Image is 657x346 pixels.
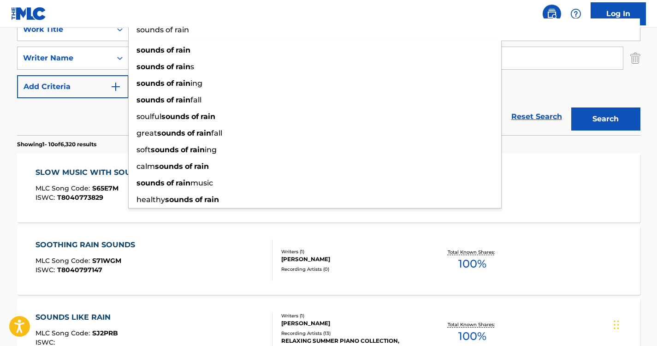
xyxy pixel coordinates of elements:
strong: rain [190,145,205,154]
strong: rain [204,195,219,204]
strong: of [166,46,174,54]
p: Total Known Shares: [448,249,497,256]
strong: of [166,79,174,88]
strong: sounds [136,179,165,187]
span: soft [136,145,151,154]
strong: rain [176,62,190,71]
a: Public Search [543,5,561,23]
strong: sounds [136,79,165,88]
span: ing [205,145,217,154]
strong: sounds [136,46,165,54]
span: MLC Song Code : [36,329,92,337]
strong: sounds [136,62,165,71]
div: Help [567,5,585,23]
strong: rain [176,79,190,88]
strong: rain [176,95,190,104]
strong: rain [176,46,190,54]
span: ISWC : [36,266,57,274]
div: Writers ( 1 ) [281,312,420,319]
strong: sounds [157,129,185,137]
span: SJ2PRB [92,329,118,337]
strong: of [166,62,174,71]
strong: of [181,145,188,154]
span: ISWC : [36,193,57,202]
a: Log In [591,2,646,25]
strong: of [185,162,192,171]
span: great [136,129,157,137]
img: 9d2ae6d4665cec9f34b9.svg [110,81,121,92]
button: Add Criteria [17,75,129,98]
span: T8040797147 [57,266,102,274]
img: search [546,8,557,19]
span: MLC Song Code : [36,184,92,192]
div: SOOTHING RAIN SOUNDS [36,239,140,251]
img: Delete Criterion [630,47,640,70]
div: SLOW MUSIC WITH SOUNDS OF RAIN: SLEEPING MUSIC [36,167,258,178]
strong: of [191,112,199,121]
p: Showing 1 - 10 of 6,320 results [17,140,96,149]
div: [PERSON_NAME] [281,319,420,328]
span: calm [136,162,155,171]
div: Drag [614,311,619,339]
strong: of [166,179,174,187]
strong: sounds [151,145,179,154]
span: MLC Song Code : [36,257,92,265]
strong: of [195,195,202,204]
span: 100 % [458,328,486,345]
span: T8040773829 [57,193,103,202]
span: healthy [136,195,165,204]
strong: rain [194,162,209,171]
strong: sounds [155,162,183,171]
strong: of [187,129,195,137]
button: Search [571,107,640,131]
span: music [190,179,213,187]
div: Recording Artists ( 13 ) [281,330,420,337]
a: Reset Search [507,107,567,127]
img: MLC Logo [11,7,47,20]
iframe: Chat Widget [611,302,657,346]
img: help [570,8,581,19]
strong: of [166,95,174,104]
strong: rain [196,129,211,137]
a: SLOW MUSIC WITH SOUNDS OF RAIN: SLEEPING MUSICMLC Song Code:S65E7MISWC:T8040773829Writers (1)[PER... [17,153,640,222]
a: SOOTHING RAIN SOUNDSMLC Song Code:S71WGMISWC:T8040797147Writers (1)[PERSON_NAME]Recording Artists... [17,226,640,295]
span: 100 % [458,256,486,272]
p: Total Known Shares: [448,321,497,328]
span: fall [190,95,201,104]
strong: rain [176,179,190,187]
strong: sounds [136,95,165,104]
strong: sounds [161,112,189,121]
div: Recording Artists ( 0 ) [281,266,420,273]
div: Work Title [23,24,106,35]
span: S71WGM [92,257,121,265]
form: Search Form [17,18,640,135]
span: s [190,62,194,71]
span: S65E7M [92,184,118,192]
div: [PERSON_NAME] [281,255,420,263]
div: Writers ( 1 ) [281,248,420,255]
span: fall [211,129,222,137]
span: ing [190,79,202,88]
span: soulful [136,112,161,121]
strong: rain [201,112,215,121]
div: SOUNDS LIKE RAIN [36,312,118,323]
div: Writer Name [23,53,106,64]
strong: sounds [165,195,193,204]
